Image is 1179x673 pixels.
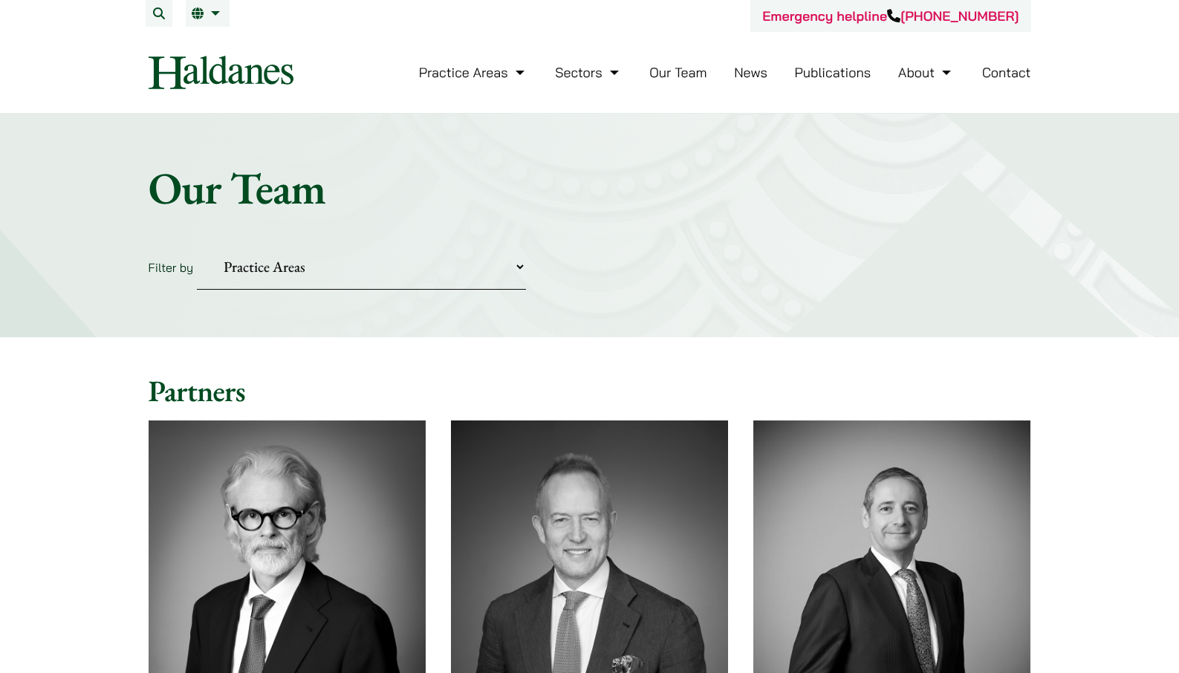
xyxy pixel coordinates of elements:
[762,7,1019,25] a: Emergency helpline[PHONE_NUMBER]
[149,373,1031,409] h2: Partners
[982,64,1031,81] a: Contact
[149,260,194,275] label: Filter by
[898,64,955,81] a: About
[555,64,622,81] a: Sectors
[734,64,767,81] a: News
[192,7,224,19] a: EN
[795,64,871,81] a: Publications
[149,161,1031,215] h1: Our Team
[149,56,293,89] img: Logo of Haldanes
[649,64,707,81] a: Our Team
[419,64,528,81] a: Practice Areas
